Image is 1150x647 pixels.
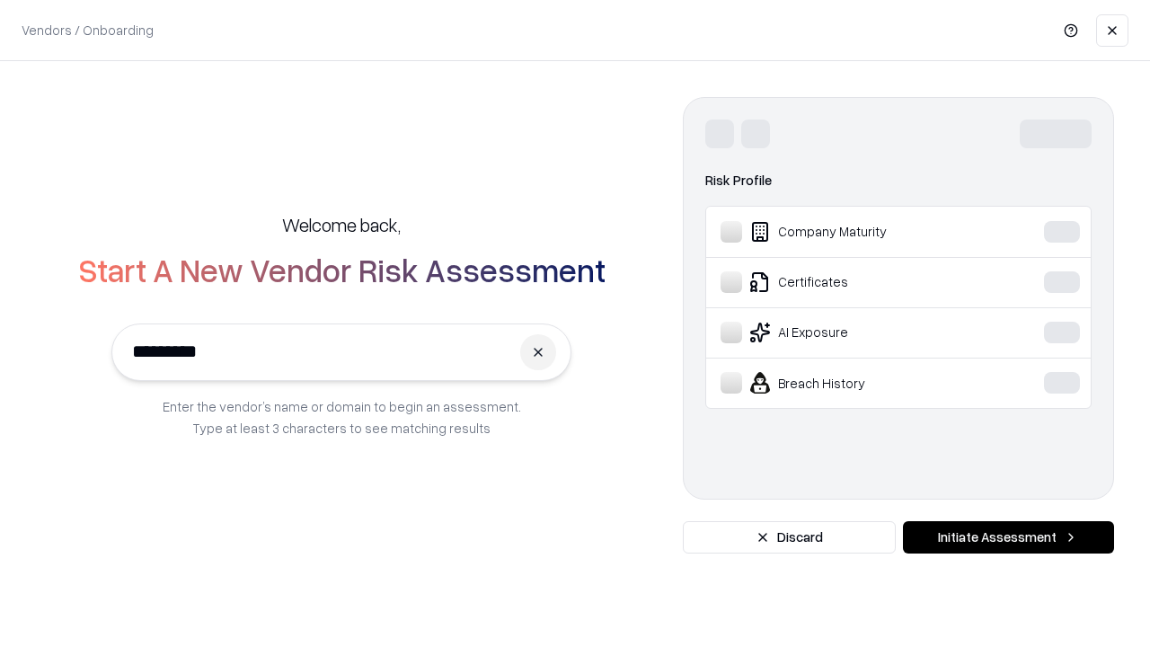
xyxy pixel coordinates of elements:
button: Discard [683,521,896,554]
div: AI Exposure [721,322,989,343]
p: Enter the vendor’s name or domain to begin an assessment. Type at least 3 characters to see match... [163,395,521,439]
div: Risk Profile [705,170,1092,191]
h2: Start A New Vendor Risk Assessment [78,252,606,288]
h5: Welcome back, [282,212,401,237]
div: Breach History [721,372,989,394]
button: Initiate Assessment [903,521,1114,554]
div: Company Maturity [721,221,989,243]
p: Vendors / Onboarding [22,21,154,40]
div: Certificates [721,271,989,293]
